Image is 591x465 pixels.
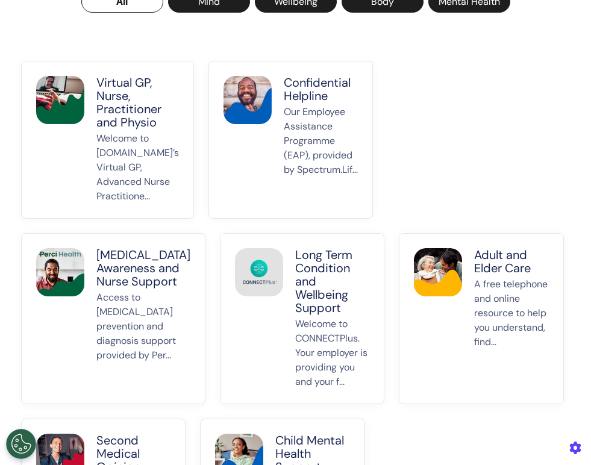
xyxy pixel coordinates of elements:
button: Cancer Awareness and Nurse Support[MEDICAL_DATA] Awareness and Nurse SupportAccess to [MEDICAL_DA... [21,233,205,404]
p: A free telephone and online resource to help you understand, find... [474,277,548,389]
img: Cancer Awareness and Nurse Support [36,248,84,296]
button: Long Term Condition and Wellbeing SupportLong Term Condition and Wellbeing SupportWelcome to CONN... [220,233,384,404]
p: Long Term Condition and Wellbeing Support [295,248,369,314]
button: Confidential HelplineConfidential HelplineOur Employee Assistance Programme (EAP), provided by Sp... [208,61,373,219]
button: Adult and Elder CareAdult and Elder CareA free telephone and online resource to help you understa... [399,233,563,404]
p: Our Employee Assistance Programme (EAP), provided by Spectrum.Lif... [284,105,358,204]
p: Access to [MEDICAL_DATA] prevention and diagnosis support provided by Per... [96,290,190,389]
p: Welcome to CONNECTPlus. Your employer is providing you and your f... [295,317,369,389]
p: Confidential Helpline [284,76,358,102]
button: Virtual GP, Nurse, Practitioner and PhysioVirtual GP, Nurse, Practitioner and PhysioWelcome to [D... [21,61,194,219]
p: Adult and Elder Care [474,248,548,275]
p: Welcome to [DOMAIN_NAME]’s Virtual GP, Advanced Nurse Practitione... [96,131,179,204]
img: Adult and Elder Care [414,248,462,296]
img: Confidential Helpline [224,76,272,124]
img: Long Term Condition and Wellbeing Support [235,248,283,296]
p: Virtual GP, Nurse, Practitioner and Physio [96,76,179,129]
p: [MEDICAL_DATA] Awareness and Nurse Support [96,248,190,288]
img: Virtual GP, Nurse, Practitioner and Physio [36,76,84,124]
button: Open Preferences [6,429,36,459]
